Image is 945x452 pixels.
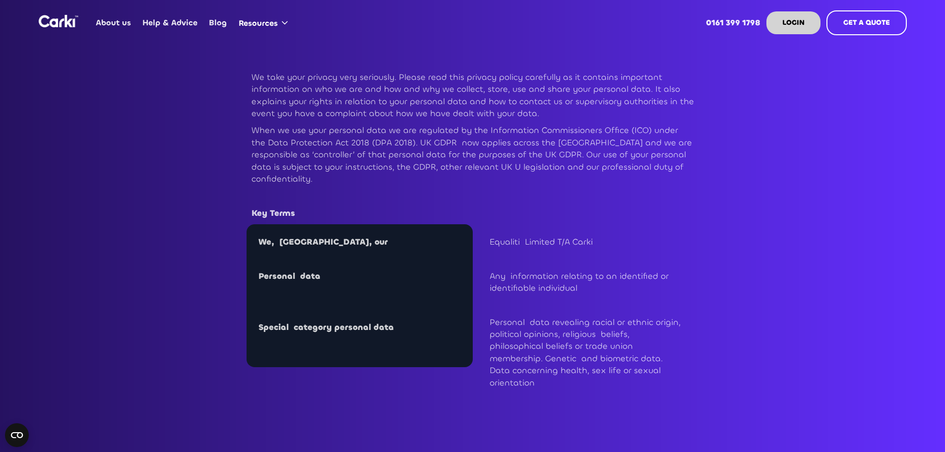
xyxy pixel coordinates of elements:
p: ‍ [258,253,468,265]
div: Resources [233,4,298,42]
a: About us [90,3,137,42]
a: Blog [203,3,233,42]
p: ‍ [490,253,682,265]
p: ‍ [490,299,682,311]
strong: Special category personal data [258,322,394,333]
p: ‍ [258,270,468,282]
a: home [39,15,78,27]
p: Personal data revealing racial or ethnic origin, political opinions, religious beliefs, philosoph... [490,317,682,389]
strong: GET A QUOTE [843,18,890,27]
a: Help & Advice [137,3,203,42]
p: ‍ [258,338,468,350]
div: Resources [239,18,278,29]
button: Open CMP widget [5,423,29,447]
strong: Key Terms [252,208,295,219]
a: GET A QUOTE [826,10,907,35]
p: ‍ [490,394,682,406]
a: LOGIN [766,11,820,34]
p: Equaliti Limited T/A Carki [490,236,682,248]
img: Logo [39,15,78,27]
p: ‍ [252,190,694,202]
p: Any information relating to an identified or identifiable individual [490,270,682,295]
strong: LOGIN [782,18,805,27]
strong: 0161 399 1798 [706,17,760,28]
p: When we use your personal data we are regulated by the Information Commissioners Office (ICO) und... [252,125,694,185]
strong: Personal data [258,271,320,282]
p: We take your privacy very seriously. Please read this privacy policy carefully as it contains imp... [252,71,694,120]
a: 0161 399 1798 [700,3,766,42]
strong: We, [GEOGRAPHIC_DATA], our [258,237,387,248]
h2: ‍ [490,416,682,434]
